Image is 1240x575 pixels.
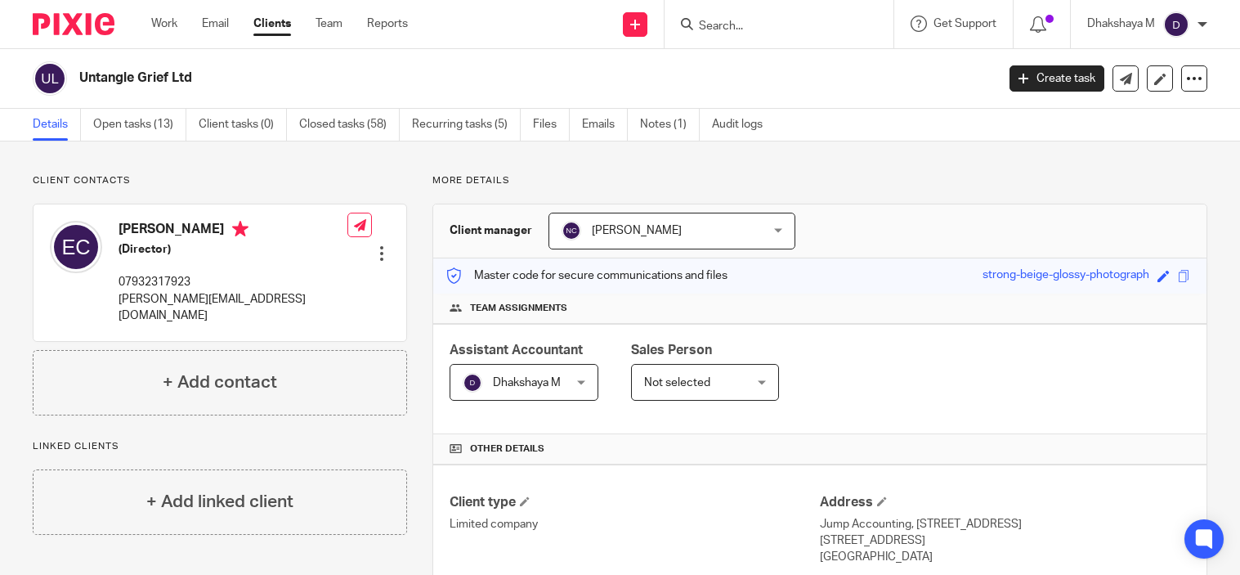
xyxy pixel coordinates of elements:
span: [PERSON_NAME] [592,225,682,236]
img: svg%3E [463,373,482,393]
img: svg%3E [1163,11,1189,38]
i: Primary [232,221,248,237]
a: Open tasks (13) [93,109,186,141]
h4: [PERSON_NAME] [119,221,347,241]
p: Linked clients [33,440,407,453]
img: Pixie [33,13,114,35]
a: Notes (1) [640,109,700,141]
p: [GEOGRAPHIC_DATA] [820,549,1190,565]
img: svg%3E [562,221,581,240]
span: Other details [470,442,544,456]
a: Team [316,16,342,32]
a: Client tasks (0) [199,109,287,141]
h4: + Add linked client [146,489,293,514]
p: Master code for secure communications and files [445,267,727,284]
input: Search [697,20,844,34]
a: Email [202,16,229,32]
p: [STREET_ADDRESS] [820,532,1190,549]
a: Emails [582,109,628,141]
img: svg%3E [33,61,67,96]
a: Audit logs [712,109,775,141]
a: Files [533,109,570,141]
div: strong-beige-glossy-photograph [983,267,1149,285]
a: Clients [253,16,291,32]
h3: Client manager [450,222,532,239]
h2: Untangle Grief Ltd [79,70,804,87]
h4: + Add contact [163,370,277,395]
p: More details [432,174,1207,187]
span: Sales Person [631,344,712,357]
p: Limited company [450,516,820,532]
p: [PERSON_NAME][EMAIL_ADDRESS][DOMAIN_NAME] [119,291,347,325]
h4: Address [820,494,1190,511]
p: Dhakshaya M [1087,16,1155,32]
span: Get Support [933,18,996,29]
span: Assistant Accountant [450,344,583,357]
a: Work [151,16,177,32]
a: Details [33,109,81,141]
img: svg%3E [50,221,102,273]
p: Client contacts [33,174,407,187]
p: Jump Accounting, [STREET_ADDRESS] [820,516,1190,532]
h5: (Director) [119,241,347,258]
a: Create task [1009,65,1104,92]
a: Reports [367,16,408,32]
a: Closed tasks (58) [299,109,400,141]
span: Team assignments [470,302,567,315]
h4: Client type [450,494,820,511]
a: Recurring tasks (5) [412,109,521,141]
span: Not selected [644,377,710,389]
span: Dhakshaya M [493,377,561,389]
p: 07932317923 [119,274,347,290]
